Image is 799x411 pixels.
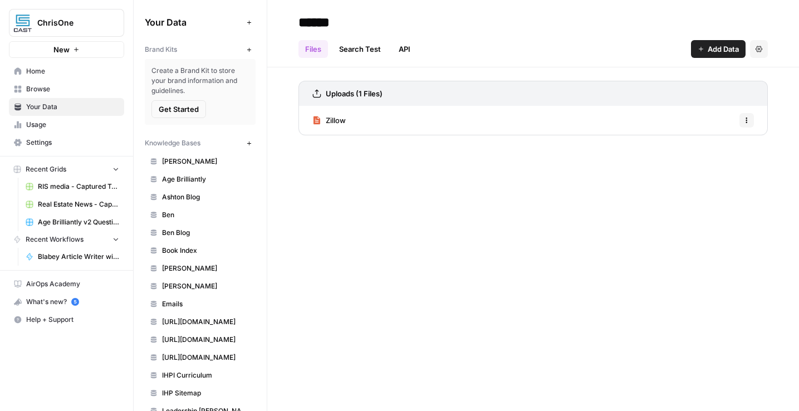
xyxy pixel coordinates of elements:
[145,331,256,349] a: [URL][DOMAIN_NAME]
[37,17,105,28] span: ChrisOne
[145,138,200,148] span: Knowledge Bases
[9,293,124,311] button: What's new? 5
[162,370,251,380] span: IHPI Curriculum
[26,84,119,94] span: Browse
[145,242,256,260] a: Book Index
[9,116,124,134] a: Usage
[13,13,33,33] img: ChrisOne Logo
[9,80,124,98] a: Browse
[9,293,124,310] div: What's new?
[9,41,124,58] button: New
[53,44,70,55] span: New
[21,178,124,195] a: RIS media - Captured Texts (2).csv
[71,298,79,306] a: 5
[162,335,251,345] span: [URL][DOMAIN_NAME]
[9,98,124,116] a: Your Data
[38,252,119,262] span: Blabey Article Writer with Memory Stores
[691,40,746,58] button: Add Data
[162,156,251,167] span: [PERSON_NAME]
[162,228,251,238] span: Ben Blog
[38,217,119,227] span: Age Brilliantly v2 Questions
[162,281,251,291] span: [PERSON_NAME]
[145,295,256,313] a: Emails
[162,210,251,220] span: Ben
[162,299,251,309] span: Emails
[9,231,124,248] button: Recent Workflows
[26,315,119,325] span: Help + Support
[9,9,124,37] button: Workspace: ChrisOne
[38,182,119,192] span: RIS media - Captured Texts (2).csv
[145,277,256,295] a: [PERSON_NAME]
[145,16,242,29] span: Your Data
[38,199,119,209] span: Real Estate News - Captured Texts.csv
[162,246,251,256] span: Book Index
[9,311,124,329] button: Help + Support
[145,45,177,55] span: Brand Kits
[145,384,256,402] a: IHP Sitemap
[162,174,251,184] span: Age Brilliantly
[162,192,251,202] span: Ashton Blog
[145,349,256,366] a: [URL][DOMAIN_NAME]
[9,161,124,178] button: Recent Grids
[21,248,124,266] a: Blabey Article Writer with Memory Stores
[26,66,119,76] span: Home
[73,299,76,305] text: 5
[326,88,383,99] h3: Uploads (1 Files)
[159,104,199,115] span: Get Started
[9,275,124,293] a: AirOps Academy
[151,100,206,118] button: Get Started
[145,206,256,224] a: Ben
[145,260,256,277] a: [PERSON_NAME]
[21,195,124,213] a: Real Estate News - Captured Texts.csv
[162,263,251,273] span: [PERSON_NAME]
[145,170,256,188] a: Age Brilliantly
[162,388,251,398] span: IHP Sitemap
[145,153,256,170] a: [PERSON_NAME]
[26,120,119,130] span: Usage
[332,40,388,58] a: Search Test
[312,106,346,135] a: Zillow
[21,213,124,231] a: Age Brilliantly v2 Questions
[162,317,251,327] span: [URL][DOMAIN_NAME]
[392,40,417,58] a: API
[145,313,256,331] a: [URL][DOMAIN_NAME]
[26,138,119,148] span: Settings
[145,188,256,206] a: Ashton Blog
[145,366,256,384] a: IHPI Curriculum
[312,81,383,106] a: Uploads (1 Files)
[145,224,256,242] a: Ben Blog
[26,234,84,244] span: Recent Workflows
[298,40,328,58] a: Files
[26,102,119,112] span: Your Data
[708,43,739,55] span: Add Data
[326,115,346,126] span: Zillow
[162,353,251,363] span: [URL][DOMAIN_NAME]
[26,164,66,174] span: Recent Grids
[151,66,249,96] span: Create a Brand Kit to store your brand information and guidelines.
[9,62,124,80] a: Home
[26,279,119,289] span: AirOps Academy
[9,134,124,151] a: Settings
